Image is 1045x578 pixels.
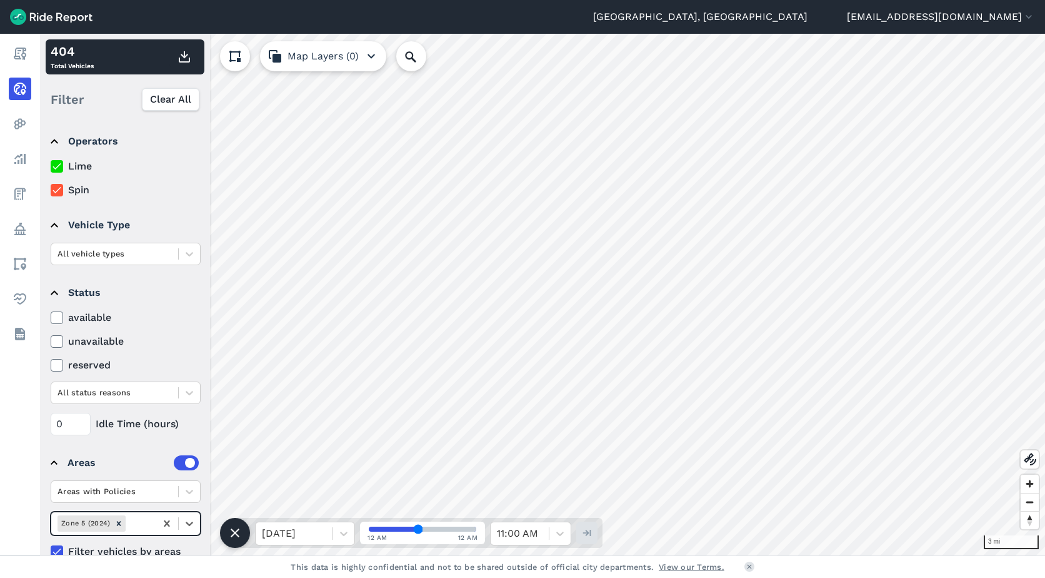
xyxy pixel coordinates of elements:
div: Zone 5 (2024) [57,515,112,531]
label: Spin [51,183,201,198]
input: Search Location or Vehicles [396,41,446,71]
div: 404 [51,42,94,61]
a: Heatmaps [9,113,31,135]
span: 12 AM [458,533,478,542]
div: Areas [67,455,199,470]
a: Analyze [9,148,31,170]
a: Realtime [9,78,31,100]
label: reserved [51,358,201,373]
summary: Areas [51,445,199,480]
button: Zoom out [1021,493,1039,511]
button: Clear All [142,88,199,111]
span: 12 AM [367,533,387,542]
button: Reset bearing to north [1021,511,1039,529]
a: Report [9,43,31,65]
label: Lime [51,159,201,174]
a: Areas [9,253,31,275]
label: unavailable [51,334,201,349]
div: Remove Zone 5 (2024) [112,515,126,531]
canvas: Map [40,34,1045,555]
a: Datasets [9,323,31,345]
label: Filter vehicles by areas [51,544,201,559]
a: Policy [9,218,31,240]
summary: Vehicle Type [51,208,199,243]
a: Health [9,288,31,310]
a: [GEOGRAPHIC_DATA], [GEOGRAPHIC_DATA] [593,9,807,24]
summary: Operators [51,124,199,159]
div: Idle Time (hours) [51,413,201,435]
img: Ride Report [10,9,92,25]
button: Zoom in [1021,475,1039,493]
span: Clear All [150,92,191,107]
button: Map Layers (0) [260,41,386,71]
a: Fees [9,183,31,205]
a: View our Terms. [659,561,724,573]
label: available [51,310,201,325]
div: 3 mi [984,535,1039,549]
div: Filter [46,80,204,119]
div: Total Vehicles [51,42,94,72]
summary: Status [51,275,199,310]
button: [EMAIL_ADDRESS][DOMAIN_NAME] [847,9,1035,24]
